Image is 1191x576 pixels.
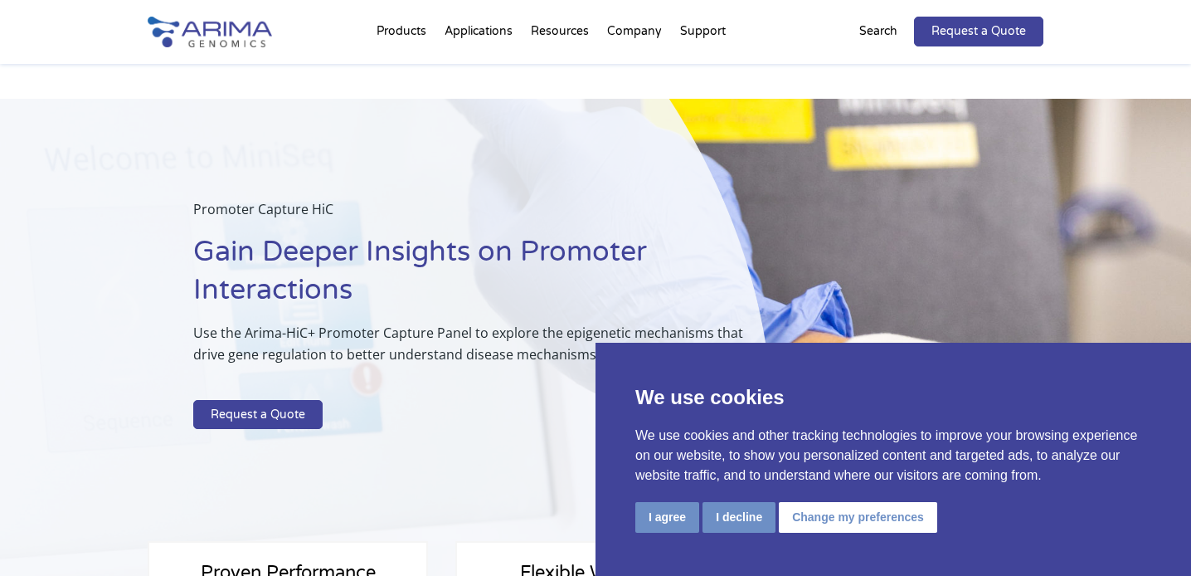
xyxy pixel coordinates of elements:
button: I decline [702,502,775,533]
a: Request a Quote [914,17,1043,46]
p: Use the Arima-HiC+ Promoter Capture Panel to explore the epigenetic mechanisms that drive gene re... [193,322,756,378]
p: We use cookies and other tracking technologies to improve your browsing experience on our website... [635,426,1151,486]
button: Change my preferences [779,502,937,533]
a: Request a Quote [193,400,323,430]
p: Promoter Capture HiC [193,198,756,233]
img: Arima-Genomics-logo [148,17,272,47]
button: I agree [635,502,699,533]
p: We use cookies [635,383,1151,412]
p: Search [859,21,897,42]
h1: Gain Deeper Insights on Promoter Interactions [193,233,756,322]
